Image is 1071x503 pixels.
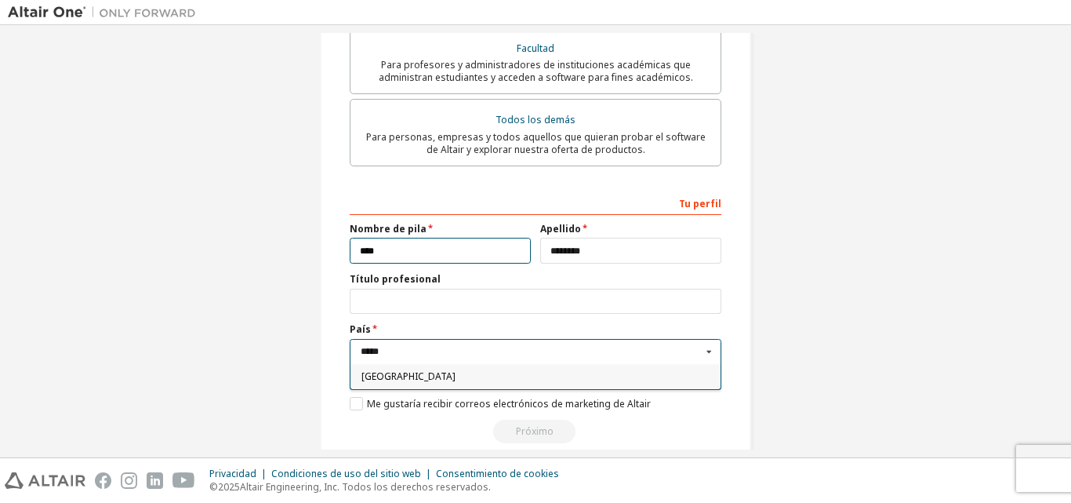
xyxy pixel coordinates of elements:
[366,130,706,156] font: Para personas, empresas y todos aquellos que quieran probar el software de Altair y explorar nues...
[95,472,111,489] img: facebook.svg
[271,467,421,480] font: Condiciones de uso del sitio web
[540,222,581,235] font: Apellido
[436,467,559,480] font: Consentimiento de cookies
[8,5,204,20] img: Altair Uno
[496,113,575,126] font: Todos los demás
[367,397,651,410] font: Me gustaría recibir correos electrónicos de marketing de Altair
[679,197,721,210] font: Tu perfil
[350,222,427,235] font: Nombre de pila
[209,480,218,494] font: ©
[350,272,441,286] font: Título profesional
[517,42,554,55] font: Facultad
[361,370,456,383] font: [GEOGRAPHIC_DATA]
[218,480,240,494] font: 2025
[172,472,195,489] img: youtube.svg
[350,420,721,443] div: Read and acccept EULA to continue
[350,323,371,336] font: País
[147,472,163,489] img: linkedin.svg
[121,472,137,489] img: instagram.svg
[209,467,256,480] font: Privacidad
[379,58,693,84] font: Para profesores y administradores de instituciones académicas que administran estudiantes y acced...
[240,480,491,494] font: Altair Engineering, Inc. Todos los derechos reservados.
[5,472,85,489] img: altair_logo.svg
